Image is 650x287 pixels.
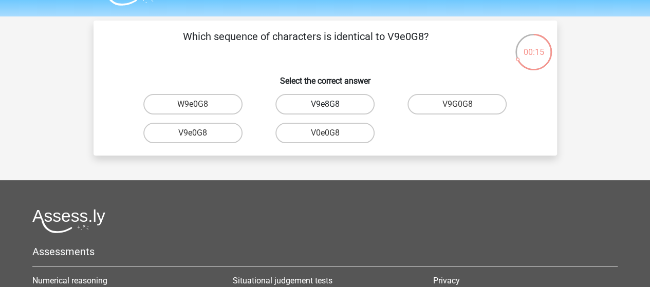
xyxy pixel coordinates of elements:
div: 00:15 [514,33,553,59]
label: V9e0G8 [143,123,243,143]
label: V9G0G8 [407,94,507,114]
a: Privacy [433,276,459,285]
a: Situational judgement tests [233,276,332,285]
h6: Select the correct answer [110,68,541,86]
h5: Assessments [32,245,618,258]
label: V9e8G8 [275,94,375,114]
label: V0e0G8 [275,123,375,143]
a: Numerical reasoning [32,276,107,285]
img: Assessly logo [32,209,105,233]
label: W9e0G8 [143,94,243,114]
p: Which sequence of characters is identical to V9e0G8? [110,29,502,60]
